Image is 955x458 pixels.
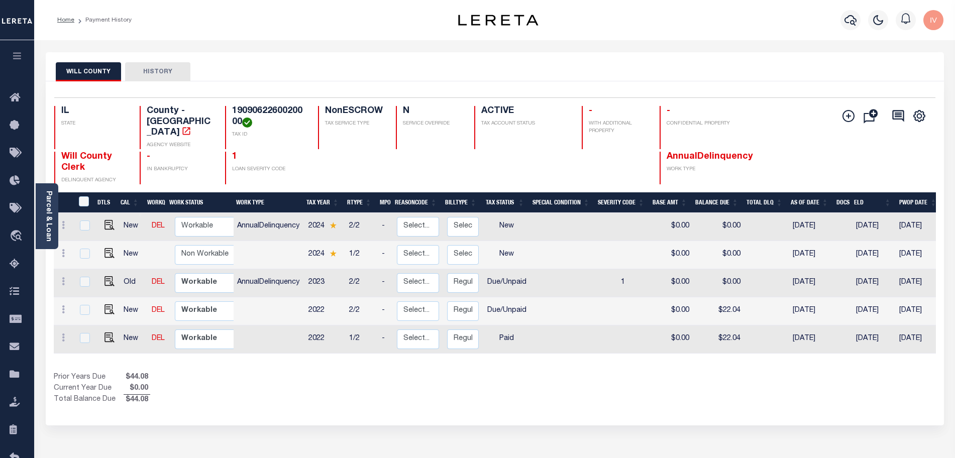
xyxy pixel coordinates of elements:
[483,297,530,325] td: Due/Unpaid
[325,106,384,117] h4: NonESCROW
[667,166,733,173] p: WORK TYPE
[895,241,941,269] td: [DATE]
[73,192,93,213] th: &nbsp;
[152,307,165,314] a: DEL
[441,192,481,213] th: BillType: activate to sort column ascending
[481,192,528,213] th: Tax Status: activate to sort column ascending
[693,269,745,297] td: $0.00
[483,241,530,269] td: New
[56,62,121,81] button: WILL COUNTY
[345,213,378,241] td: 2/2
[651,241,693,269] td: $0.00
[483,213,530,241] td: New
[120,325,148,354] td: New
[852,241,895,269] td: [DATE]
[651,297,693,325] td: $0.00
[304,269,345,297] td: 2023
[895,325,941,354] td: [DATE]
[378,269,393,297] td: -
[667,120,733,128] p: CONFIDENTIAL PROPERTY
[232,166,306,173] p: LOAN SEVERITY CODE
[343,192,376,213] th: RType: activate to sort column ascending
[345,241,378,269] td: 1/2
[165,192,234,213] th: Work Status
[147,166,213,173] p: IN BANKRUPTCY
[117,192,143,213] th: CAL: activate to sort column ascending
[54,383,124,394] td: Current Year Due
[787,192,832,213] th: As of Date: activate to sort column ascending
[10,230,26,243] i: travel_explore
[693,241,745,269] td: $0.00
[651,213,693,241] td: $0.00
[57,17,74,23] a: Home
[232,192,302,213] th: Work Type
[789,213,834,241] td: [DATE]
[345,325,378,354] td: 1/2
[147,152,150,161] span: -
[458,15,539,26] img: logo-dark.svg
[124,372,150,383] span: $44.08
[147,142,213,149] p: AGENCY WEBSITE
[61,120,128,128] p: STATE
[895,269,941,297] td: [DATE]
[403,120,462,128] p: SERVICE OVERRIDE
[232,131,306,139] p: TAX ID
[528,192,594,213] th: Special Condition: activate to sort column ascending
[651,325,693,354] td: $0.00
[852,297,895,325] td: [DATE]
[304,297,345,325] td: 2022
[789,241,834,269] td: [DATE]
[304,213,345,241] td: 2024
[596,269,651,297] td: 1
[54,394,124,405] td: Total Balance Due
[233,213,304,241] td: AnnualDelinquency
[74,16,132,25] li: Payment History
[120,213,148,241] td: New
[152,222,165,230] a: DEL
[649,192,691,213] th: Base Amt: activate to sort column ascending
[232,106,306,128] h4: 1909062260020000
[693,297,745,325] td: $22.04
[693,213,745,241] td: $0.00
[233,269,304,297] td: AnnualDelinquency
[54,192,73,213] th: &nbsp;&nbsp;&nbsp;&nbsp;&nbsp;&nbsp;&nbsp;&nbsp;&nbsp;&nbsp;
[594,192,649,213] th: Severity Code: activate to sort column ascending
[304,241,345,269] td: 2024
[403,106,462,117] h4: N
[330,250,337,257] img: Star.svg
[61,152,112,172] span: Will County Clerk
[378,213,393,241] td: -
[120,241,148,269] td: New
[667,152,753,161] span: AnnualDelinquency
[481,120,570,128] p: TAX ACCOUNT STATUS
[789,269,834,297] td: [DATE]
[391,192,441,213] th: ReasonCode: activate to sort column ascending
[483,269,530,297] td: Due/Unpaid
[852,269,895,297] td: [DATE]
[667,106,670,116] span: -
[378,241,393,269] td: -
[302,192,343,213] th: Tax Year: activate to sort column ascending
[789,297,834,325] td: [DATE]
[152,279,165,286] a: DEL
[651,269,693,297] td: $0.00
[481,106,570,117] h4: ACTIVE
[152,335,165,342] a: DEL
[61,177,128,184] p: DELINQUENT AGENCY
[120,269,148,297] td: Old
[54,372,124,383] td: Prior Years Due
[895,213,941,241] td: [DATE]
[304,325,345,354] td: 2022
[345,269,378,297] td: 2/2
[120,297,148,325] td: New
[693,325,745,354] td: $22.04
[93,192,117,213] th: DTLS
[850,192,895,213] th: ELD: activate to sort column ascending
[45,191,52,242] a: Parcel & Loan
[147,106,213,139] h4: County - [GEOGRAPHIC_DATA]
[124,383,150,394] span: $0.00
[895,297,941,325] td: [DATE]
[742,192,787,213] th: Total DLQ: activate to sort column ascending
[589,120,648,135] p: WITH ADDITIONAL PROPERTY
[895,192,941,213] th: PWOP Date: activate to sort column ascending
